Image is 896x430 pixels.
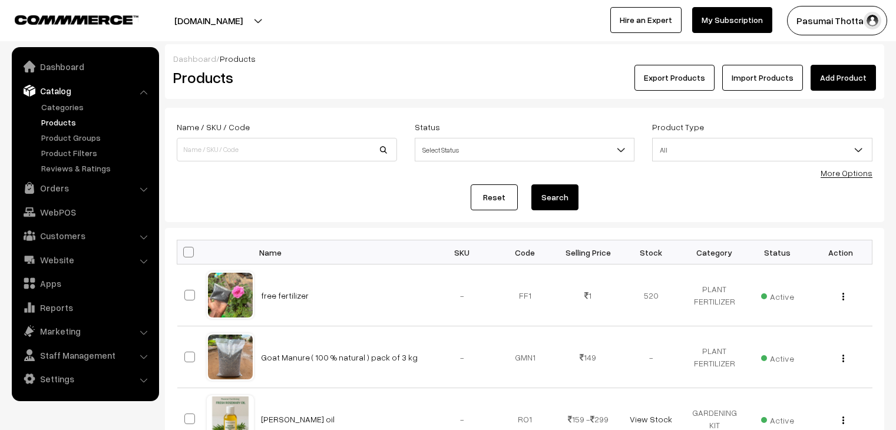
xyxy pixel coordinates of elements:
a: [PERSON_NAME] oil [261,414,335,424]
h2: Products [173,68,396,87]
button: [DOMAIN_NAME] [133,6,284,35]
a: Hire an Expert [610,7,682,33]
th: Category [683,240,746,264]
a: Goat Manure ( 100 % natural ) pack of 3 kg [261,352,418,362]
td: PLANT FERTILIZER [683,326,746,388]
a: Staff Management [15,345,155,366]
a: free fertilizer [261,290,309,300]
div: / [173,52,876,65]
img: Menu [842,416,844,424]
input: Name / SKU / Code [177,138,397,161]
img: Menu [842,355,844,362]
a: Reports [15,297,155,318]
th: Status [746,240,809,264]
td: 520 [620,264,683,326]
th: Code [494,240,557,264]
th: Selling Price [557,240,620,264]
span: Select Status [415,138,635,161]
label: Name / SKU / Code [177,121,250,133]
th: Name [254,240,431,264]
button: Pasumai Thotta… [787,6,887,35]
a: Marketing [15,320,155,342]
a: Categories [38,101,155,113]
td: - [431,326,494,388]
a: Import Products [722,65,803,91]
td: GMN1 [494,326,557,388]
a: Products [38,116,155,128]
span: Active [761,287,794,303]
td: - [431,264,494,326]
th: Action [809,240,872,264]
a: Website [15,249,155,270]
a: Product Filters [38,147,155,159]
a: More Options [821,168,872,178]
td: 149 [557,326,620,388]
span: Active [761,411,794,426]
a: COMMMERCE [15,12,118,26]
span: All [653,140,872,160]
img: Menu [842,293,844,300]
img: COMMMERCE [15,15,138,24]
button: Search [531,184,578,210]
th: Stock [620,240,683,264]
th: SKU [431,240,494,264]
img: user [864,12,881,29]
a: Apps [15,273,155,294]
a: Dashboard [173,54,216,64]
td: - [620,326,683,388]
a: Settings [15,368,155,389]
td: 1 [557,264,620,326]
a: View Stock [630,414,672,424]
a: Dashboard [15,56,155,77]
td: PLANT FERTILIZER [683,264,746,326]
label: Product Type [652,121,704,133]
td: FF1 [494,264,557,326]
a: Add Product [811,65,876,91]
a: Product Groups [38,131,155,144]
a: Catalog [15,80,155,101]
button: Export Products [634,65,715,91]
span: All [652,138,872,161]
a: Reset [471,184,518,210]
span: Select Status [415,140,634,160]
label: Status [415,121,440,133]
a: WebPOS [15,201,155,223]
a: Customers [15,225,155,246]
span: Active [761,349,794,365]
span: Products [220,54,256,64]
a: Reviews & Ratings [38,162,155,174]
a: My Subscription [692,7,772,33]
a: Orders [15,177,155,199]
